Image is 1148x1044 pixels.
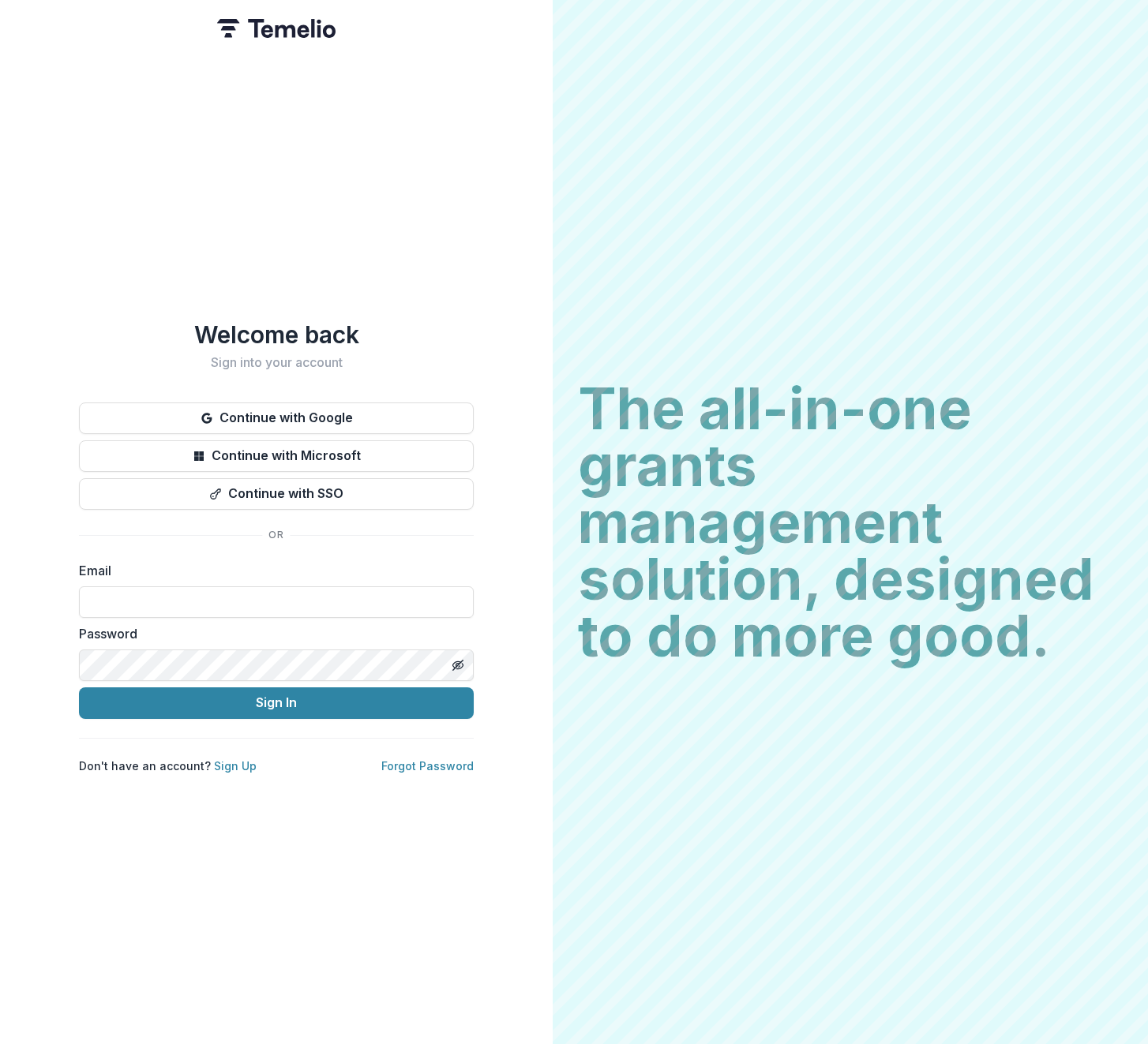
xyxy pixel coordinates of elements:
[79,687,474,719] button: Sign In
[79,355,474,370] h2: Sign into your account
[214,759,257,773] a: Sign Up
[381,759,474,773] a: Forgot Password
[79,320,474,349] h1: Welcome back
[79,440,474,472] button: Continue with Microsoft
[79,561,464,580] label: Email
[445,653,471,678] button: Toggle password visibility
[79,624,464,643] label: Password
[217,19,336,38] img: Temelio
[79,402,474,434] button: Continue with Google
[79,758,257,774] p: Don't have an account?
[79,478,474,510] button: Continue with SSO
